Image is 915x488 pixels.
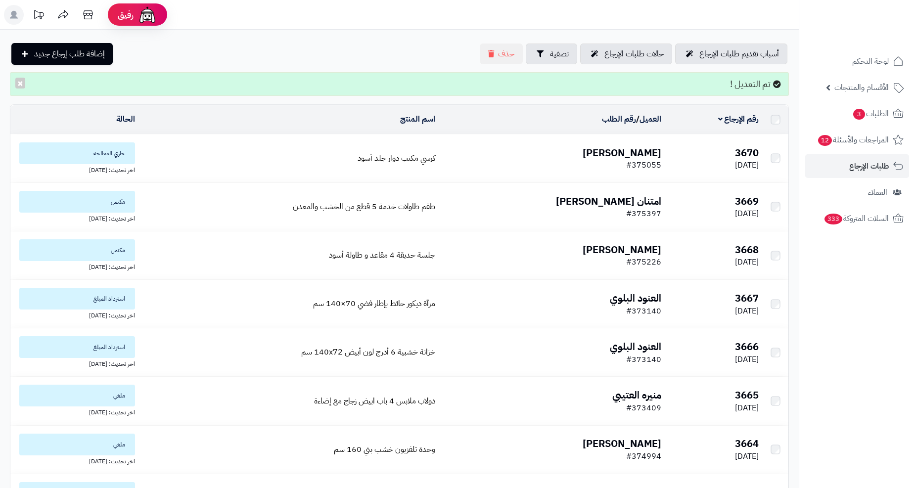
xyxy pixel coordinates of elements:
[805,154,909,178] a: طلبات الإرجاع
[329,249,435,261] a: جلسة حديقة 4 مقاعد و طاولة أسود
[735,402,759,414] span: [DATE]
[19,385,135,406] span: ملغي
[313,298,435,310] a: مرآة ديكور حائط بإطار فضي 70×140 سم
[14,164,135,175] div: اخر تحديث: [DATE]
[805,207,909,230] a: السلات المتروكة333
[626,402,661,414] span: #373409
[14,310,135,320] div: اخر تحديث: [DATE]
[314,395,435,407] a: دولاب ملابس 4 باب ابيض زجاج مع إضاءة
[118,9,134,21] span: رفيق
[824,214,842,224] span: 333
[735,291,759,306] b: 3667
[498,48,514,60] span: حذف
[735,242,759,257] b: 3668
[735,208,759,220] span: [DATE]
[14,261,135,271] div: اخر تحديث: [DATE]
[817,133,889,147] span: المراجعات والأسئلة
[805,180,909,204] a: العملاء
[14,358,135,368] div: اخر تحديث: [DATE]
[19,239,135,261] span: مكتمل
[10,72,789,96] div: تم التعديل !
[735,450,759,462] span: [DATE]
[805,49,909,73] a: لوحة التحكم
[137,5,157,25] img: ai-face.png
[735,305,759,317] span: [DATE]
[735,339,759,354] b: 3666
[580,44,672,64] a: حالات طلبات الإرجاع
[735,388,759,402] b: 3665
[718,113,759,125] a: رقم الإرجاع
[699,48,779,60] span: أسباب تقديم طلبات الإرجاع
[868,185,887,199] span: العملاء
[735,145,759,160] b: 3670
[610,291,661,306] b: العنود البلوي
[15,78,25,89] button: ×
[14,455,135,466] div: اخر تحديث: [DATE]
[526,44,577,64] button: تصفية
[834,81,889,94] span: الأقسام والمنتجات
[735,256,759,268] span: [DATE]
[480,44,523,64] button: حذف
[626,208,661,220] span: #375397
[293,201,435,213] a: طقم طاولات خدمة 5 قطع من الخشب والمعدن
[116,113,135,125] a: الحالة
[675,44,787,64] a: أسباب تقديم طلبات الإرجاع
[805,102,909,126] a: الطلبات3
[14,406,135,417] div: اخر تحديث: [DATE]
[556,194,661,209] b: امتنان [PERSON_NAME]
[735,436,759,451] b: 3664
[818,135,832,146] span: 12
[583,242,661,257] b: [PERSON_NAME]
[334,444,435,455] a: وحدة تلفزيون خشب بني 160 سم
[550,48,569,60] span: تصفية
[735,354,759,365] span: [DATE]
[19,336,135,358] span: استرداد المبلغ
[823,212,889,225] span: السلات المتروكة
[583,145,661,160] b: [PERSON_NAME]
[805,128,909,152] a: المراجعات والأسئلة12
[626,305,661,317] span: #373140
[358,152,435,164] a: كرسي مكتب دوار جلد أسود
[612,388,661,402] b: منيره العتيبي
[610,339,661,354] b: العنود البلوي
[626,159,661,171] span: #375055
[19,434,135,455] span: ملغي
[19,142,135,164] span: جاري المعالجه
[626,450,661,462] span: #374994
[853,109,865,120] span: 3
[26,5,51,27] a: تحديثات المنصة
[640,113,661,125] a: العميل
[604,48,664,60] span: حالات طلبات الإرجاع
[301,346,435,358] a: خزانة خشبية 6 أدرج لون أبيض 140x72 سم
[626,256,661,268] span: #375226
[14,213,135,223] div: اخر تحديث: [DATE]
[583,436,661,451] b: [PERSON_NAME]
[11,43,113,65] a: إضافة طلب إرجاع جديد
[400,113,435,125] a: اسم المنتج
[852,107,889,121] span: الطلبات
[19,191,135,213] span: مكتمل
[34,48,105,60] span: إضافة طلب إرجاع جديد
[852,54,889,68] span: لوحة التحكم
[735,194,759,209] b: 3669
[19,288,135,310] span: استرداد المبلغ
[735,159,759,171] span: [DATE]
[439,105,665,134] td: /
[626,354,661,365] span: #373140
[602,113,636,125] a: رقم الطلب
[849,159,889,173] span: طلبات الإرجاع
